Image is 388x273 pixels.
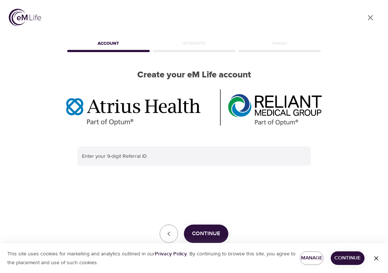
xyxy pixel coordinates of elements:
[331,251,365,265] button: Continue
[306,254,318,263] span: Manage
[362,9,379,26] a: close
[192,229,220,239] span: Continue
[337,254,359,263] span: Continue
[300,251,323,265] button: Manage
[9,9,41,26] img: logo
[66,89,322,126] img: Optum%20MA_AtriusReliant.png
[66,70,323,80] h2: Create your eM Life account
[184,225,228,243] button: Continue
[155,251,187,257] a: Privacy Policy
